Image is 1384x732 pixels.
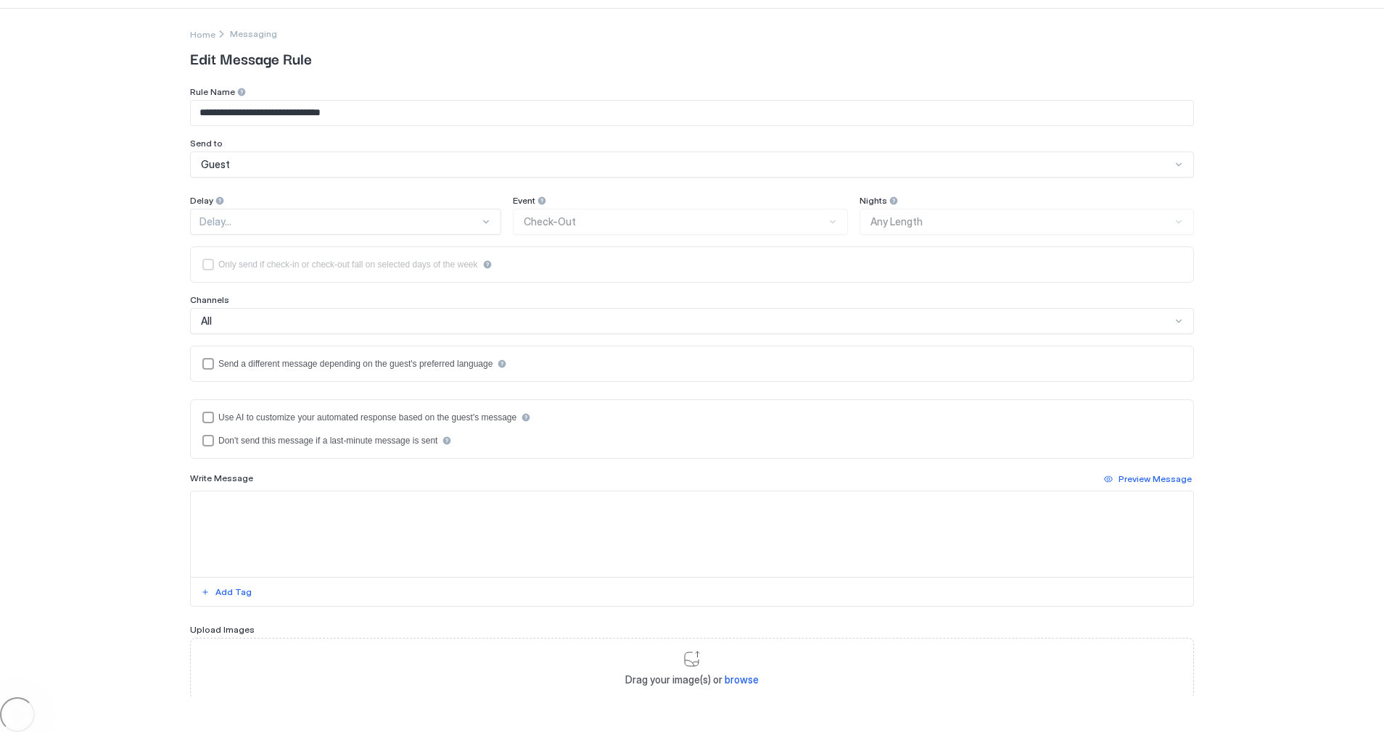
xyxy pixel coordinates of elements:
div: disableIfLastMinute [202,435,1182,446]
span: Home [190,29,215,40]
span: Rule Name [190,86,235,97]
span: Guest [201,158,230,171]
span: Messaging [230,28,277,39]
span: Write Message [190,473,253,483]
div: Preview Message [1119,473,1192,486]
span: Nights [860,195,887,206]
span: Delay [190,195,213,206]
div: Add Tag [215,586,252,599]
textarea: Input Field [191,491,1193,577]
span: Drag your image(s) or [625,673,759,686]
div: useAI [202,412,1182,423]
span: browse [725,673,759,686]
div: Use AI to customize your automated response based on the guest's message [218,412,516,423]
button: Preview Message [1102,470,1194,488]
div: isLimited [202,259,1182,270]
div: Send a different message depending on the guest's preferred language [218,359,493,369]
span: Upload Images [190,624,255,635]
div: Breadcrumb [190,26,215,41]
div: Breadcrumb [230,28,277,39]
span: Send to [190,138,223,149]
div: languagesEnabled [202,358,1182,370]
span: Event [513,195,535,206]
button: Add Tag [199,583,254,601]
span: Edit Message Rule [190,47,1194,69]
span: All [201,315,212,328]
div: Don't send this message if a last-minute message is sent [218,436,437,446]
div: Only send if check-in or check-out fall on selected days of the week [218,259,478,270]
a: Home [190,26,215,41]
span: Channels [190,294,229,305]
input: Input Field [191,101,1193,125]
